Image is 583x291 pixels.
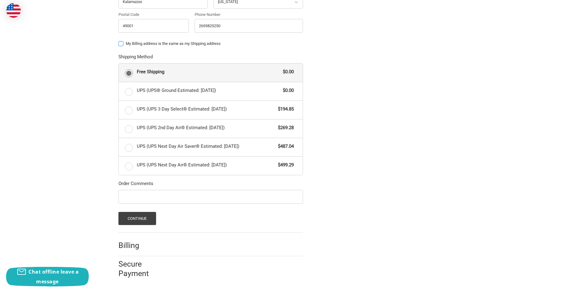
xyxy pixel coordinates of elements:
[137,68,280,75] span: Free Shipping
[118,241,154,250] h2: Billing
[275,162,294,169] span: $499.29
[28,268,79,285] span: Chat offline leave a message
[118,259,160,278] h2: Secure Payment
[195,12,303,18] label: Phone Number
[137,87,280,94] span: UPS (UPS® Ground Estimated: [DATE])
[137,106,275,113] span: UPS (UPS 3 Day Select® Estimated: [DATE])
[280,68,294,75] span: $0.00
[275,143,294,150] span: $487.04
[275,124,294,131] span: $269.28
[137,143,275,150] span: UPS (UPS Next Day Air Saver® Estimated: [DATE])
[118,53,153,63] legend: Shipping Method
[6,267,89,286] button: Chat offline leave a message
[118,212,156,225] button: Continue
[118,41,303,46] label: My Billing address is the same as my Shipping address
[118,12,189,18] label: Postal Code
[6,3,21,18] img: duty and tax information for United States
[280,87,294,94] span: $0.00
[118,180,153,190] legend: Order Comments
[137,162,275,169] span: UPS (UPS Next Day Air® Estimated: [DATE])
[137,124,275,131] span: UPS (UPS 2nd Day Air® Estimated: [DATE])
[275,106,294,113] span: $194.85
